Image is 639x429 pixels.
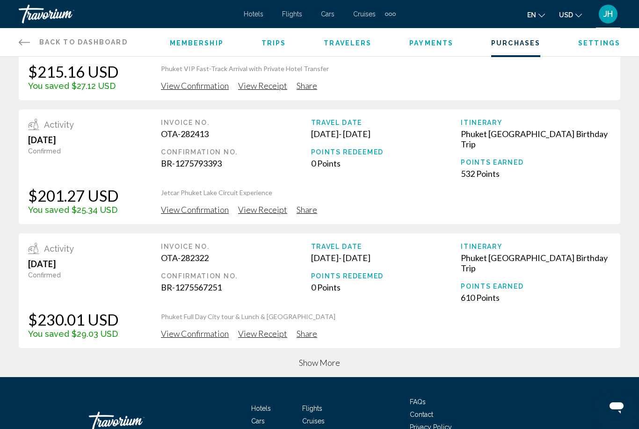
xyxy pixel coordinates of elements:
span: Activity [44,244,74,254]
div: OTA-282413 [161,129,311,139]
span: Share [297,204,317,215]
div: Phuket [GEOGRAPHIC_DATA] Birthday Trip [461,129,611,149]
div: 610 Points [461,292,611,303]
div: $215.16 USD [28,62,119,81]
div: Phuket [GEOGRAPHIC_DATA] Birthday Trip [461,253,611,273]
div: You saved $25.34 USD [28,205,119,215]
div: BR-1275567251 [161,282,311,292]
iframe: Button to launch messaging window [602,392,632,422]
div: Travel Date [311,243,461,250]
div: Points Redeemed [311,148,461,156]
div: Points Earned [461,159,611,166]
div: 0 Points [311,158,461,168]
span: View Receipt [238,328,287,339]
div: Points Redeemed [311,272,461,280]
a: Settings [578,39,620,47]
span: en [527,11,536,19]
p: Phuket Full Day City tour & Lunch & [GEOGRAPHIC_DATA] [161,312,611,321]
div: 532 Points [461,168,611,179]
a: Hotels [244,10,263,18]
span: USD [559,11,573,19]
button: Change currency [559,8,582,22]
a: Cars [321,10,334,18]
div: Invoice No. [161,243,311,250]
a: FAQs [410,398,426,406]
button: User Menu [596,4,620,24]
div: Confirmed [28,271,119,279]
div: Travel Date [311,119,461,126]
span: View Confirmation [161,80,229,91]
div: BR-1275793393 [161,158,311,168]
a: Back to Dashboard [19,28,128,56]
a: Flights [282,10,302,18]
div: Confirmation No. [161,148,311,156]
button: Extra navigation items [385,7,396,22]
p: Jetcar Phuket Lake Circuit Experience [161,188,611,197]
div: 0 Points [311,282,461,292]
div: Invoice No. [161,119,311,126]
div: [DATE] [28,135,119,145]
div: Confirmed [28,147,119,155]
a: Cars [251,417,265,425]
span: Activity [44,120,74,130]
a: Contact [410,411,433,418]
div: Itinerary [461,119,611,126]
a: Travorium [19,5,234,23]
div: $201.27 USD [28,186,119,205]
div: [DATE] - [DATE] [311,129,461,139]
a: Membership [170,39,224,47]
a: Travelers [324,39,371,47]
div: Itinerary [461,243,611,250]
a: Purchases [491,39,540,47]
a: Trips [261,39,286,47]
span: JH [603,9,613,19]
div: [DATE] [28,259,119,269]
span: View Receipt [238,204,287,215]
div: You saved $29.03 USD [28,329,119,339]
a: Hotels [251,405,271,412]
div: You saved $27.12 USD [28,81,119,91]
div: Points Earned [461,283,611,290]
span: View Confirmation [161,204,229,215]
span: View Confirmation [161,328,229,339]
a: Cruises [302,417,325,425]
div: $230.01 USD [28,310,119,329]
span: Show More [299,357,340,368]
div: OTA-282322 [161,253,311,263]
span: Share [297,328,317,339]
p: Phuket VIP Fast-Track Arrival with Private Hotel Transfer [161,64,611,73]
div: [DATE] - [DATE] [311,253,461,263]
a: Flights [302,405,322,412]
span: Share [297,80,317,91]
a: Payments [409,39,453,47]
div: Confirmation No. [161,272,311,280]
a: Cruises [353,10,376,18]
button: Change language [527,8,545,22]
span: Back to Dashboard [39,38,128,46]
span: View Receipt [238,80,287,91]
